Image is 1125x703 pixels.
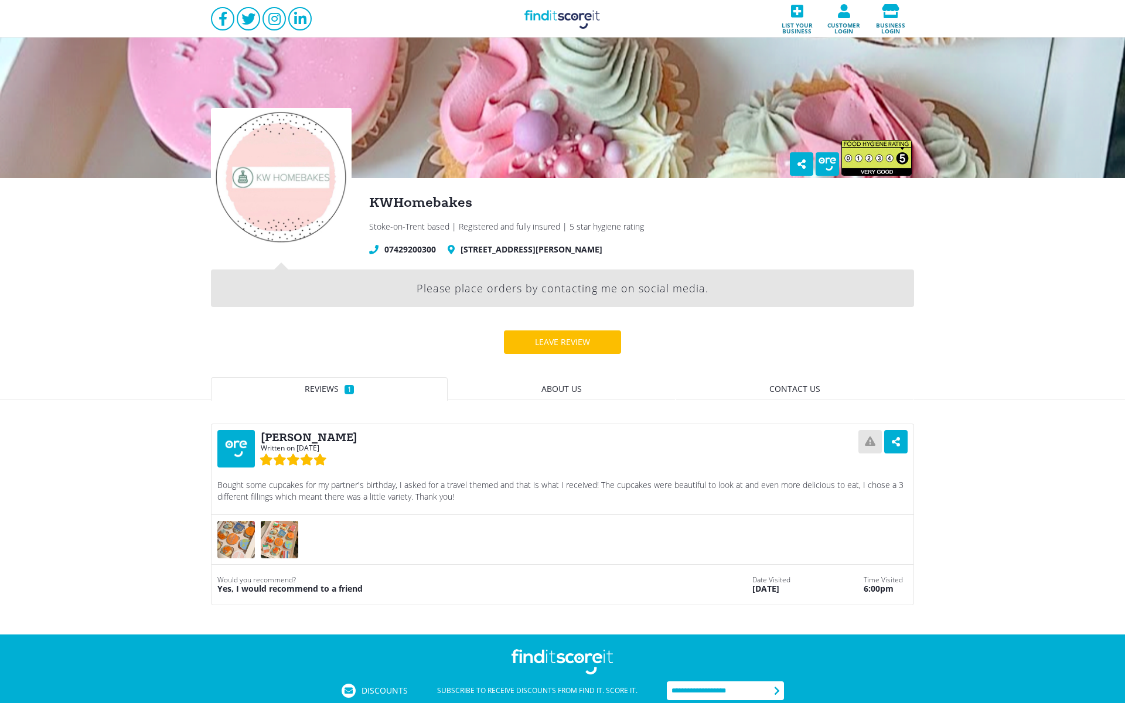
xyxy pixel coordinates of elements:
a: Customer login [820,1,867,37]
div: Yes, I would recommend to a friend [217,576,729,593]
a: Contact us [676,377,914,401]
small: 1 [345,385,354,394]
span: List your business [777,18,817,34]
span: Contact us [769,383,820,394]
a: About us [448,377,676,401]
div: 6:00pm [864,576,908,593]
span: Customer login [824,18,864,34]
small: Date Visited [752,576,840,583]
small: Time Visited [864,576,908,583]
span: Reviews [305,383,339,394]
span: Business login [871,18,911,34]
a: Leave review [504,330,621,354]
span: Discounts [362,687,408,695]
a: 07429200300 [384,244,436,255]
a: Reviews1 [211,377,448,401]
div: Written on [DATE] [261,445,850,452]
a: List your business [773,1,820,37]
div: Leave review [523,330,602,354]
div: [DATE] [752,576,840,593]
div: [PERSON_NAME] [261,432,850,443]
a: Business login [867,1,914,37]
div: Bought some cupcakes for my partner's birthday, I asked for a travel themed and that is what I re... [217,479,908,503]
div: Please place orders by contacting me on social media. [211,269,914,307]
small: Would you recommend? [217,576,729,583]
div: Stoke-on-Trent based | Registered and fully insured | 5 star hygiene rating [369,221,914,232]
a: [STREET_ADDRESS][PERSON_NAME] [461,244,602,255]
div: Subscribe to receive discounts from Find it. Score it. [408,684,667,698]
div: KWHomebakes [369,196,914,210]
span: About us [541,383,582,394]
